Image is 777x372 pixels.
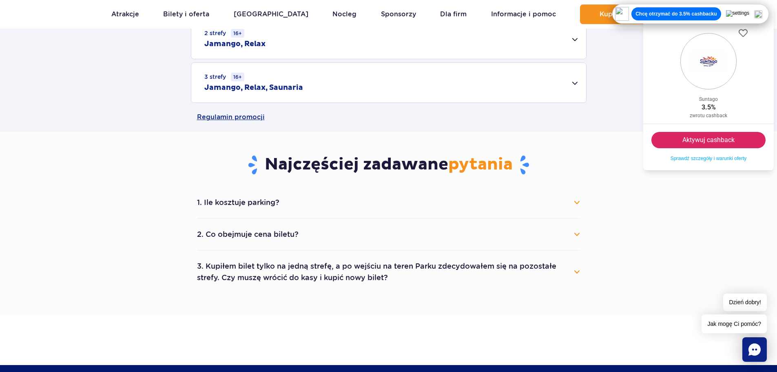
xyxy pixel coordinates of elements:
[204,83,303,93] h2: Jamango, Relax, Saunaria
[204,29,244,38] small: 2 strefy
[332,4,356,24] a: Nocleg
[381,4,416,24] a: Sponsorzy
[197,194,580,212] button: 1. Ile kosztuje parking?
[723,294,767,311] span: Dzień dobry!
[204,39,266,49] h2: Jamango, Relax
[197,103,580,131] a: Regulamin promocji
[702,314,767,333] span: Jak mogę Ci pomóc?
[111,4,139,24] a: Atrakcje
[163,4,209,24] a: Bilety i oferta
[600,11,632,18] span: Kup teraz
[491,4,556,24] a: Informacje i pomoc
[580,4,666,24] button: Kup teraz
[742,337,767,362] div: Chat
[231,29,244,38] small: 16+
[204,73,244,81] small: 3 strefy
[197,257,580,287] button: 3. Kupiłem bilet tylko na jedną strefę, a po wejściu na teren Parku zdecydowałem się na pozostałe...
[440,4,467,24] a: Dla firm
[197,225,580,243] button: 2. Co obejmuje cena biletu?
[197,154,580,176] h3: Najczęściej zadawane
[448,154,513,175] span: pytania
[234,4,308,24] a: [GEOGRAPHIC_DATA]
[231,73,244,81] small: 16+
